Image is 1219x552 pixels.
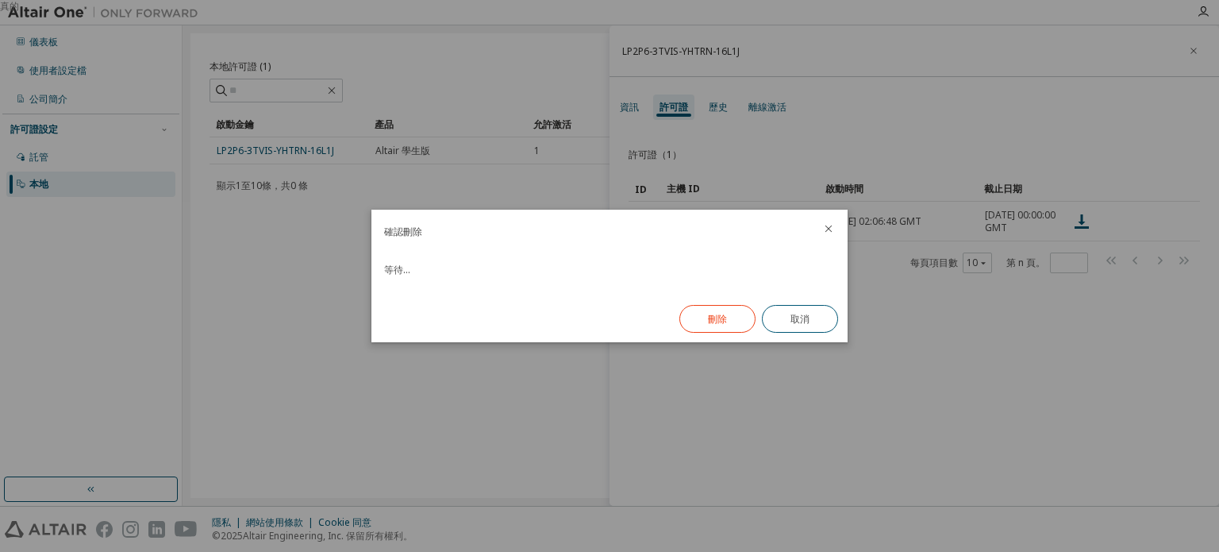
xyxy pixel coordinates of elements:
[384,225,422,238] font: 確認刪除
[790,312,809,326] font: 取消
[384,263,410,276] font: 等待...
[762,305,838,333] button: 取消
[708,312,727,326] font: 刪除
[679,305,756,333] button: 刪除
[822,222,835,235] button: 關閉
